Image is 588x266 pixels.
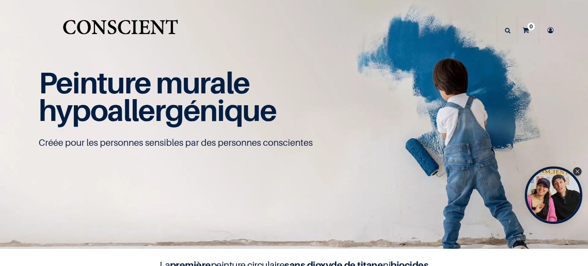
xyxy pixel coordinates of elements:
sup: 0 [528,23,535,30]
div: Tolstoy bubble widget [525,166,582,224]
a: 0 [517,17,539,44]
a: Logo of Conscient [61,15,180,46]
div: Open Tolstoy [525,166,582,224]
div: Open Tolstoy widget [525,166,582,224]
span: hypoallergénique [39,92,276,128]
span: Peinture murale [39,65,250,100]
img: Conscient [61,15,180,46]
p: Créée pour les personnes sensibles par des personnes conscientes [39,137,549,149]
div: Close Tolstoy widget [573,167,581,176]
